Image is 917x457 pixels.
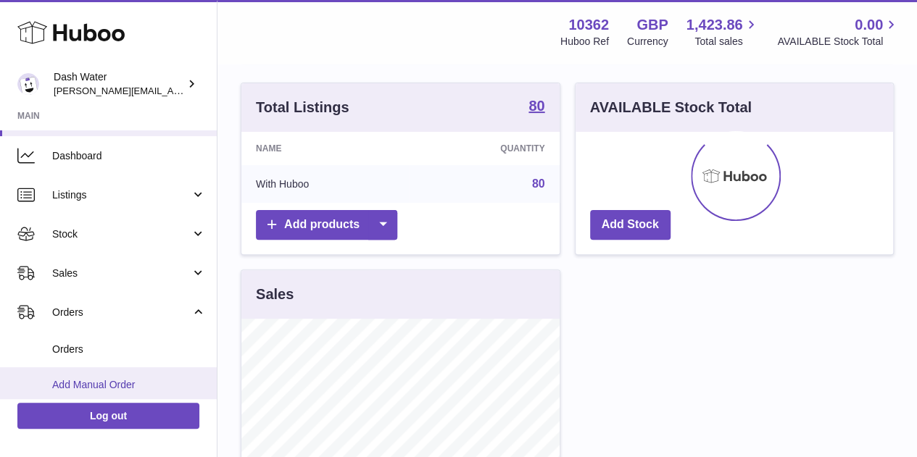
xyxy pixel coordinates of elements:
span: Sales [52,267,191,280]
a: Log out [17,403,199,429]
span: Dashboard [52,149,206,163]
a: 1,423.86 Total sales [686,15,760,49]
td: With Huboo [241,165,409,203]
h3: AVAILABLE Stock Total [590,98,752,117]
span: Stock [52,227,191,241]
img: james@dash-water.com [17,73,39,95]
a: 0.00 AVAILABLE Stock Total [777,15,900,49]
th: Name [241,132,409,165]
strong: 10362 [568,15,609,35]
a: Add Stock [590,210,671,240]
strong: 80 [528,98,544,113]
h3: Sales [256,285,294,304]
span: [PERSON_NAME][EMAIL_ADDRESS][DOMAIN_NAME] [54,85,291,96]
th: Quantity [409,132,559,165]
span: Total sales [694,35,759,49]
div: Currency [627,35,668,49]
span: Add Manual Order [52,378,206,392]
span: Listings [52,188,191,202]
a: 80 [532,177,545,190]
span: Orders [52,343,206,356]
span: 0.00 [855,15,883,35]
span: 1,423.86 [686,15,743,35]
a: Add products [256,210,397,240]
span: Orders [52,306,191,319]
div: Huboo Ref [560,35,609,49]
h3: Total Listings [256,98,349,117]
span: AVAILABLE Stock Total [777,35,900,49]
a: 80 [528,98,544,116]
div: Dash Water [54,70,184,98]
strong: GBP [636,15,668,35]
